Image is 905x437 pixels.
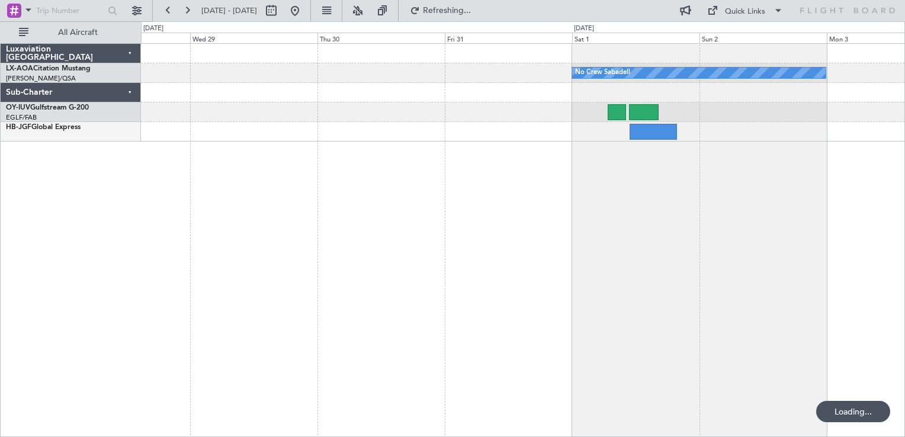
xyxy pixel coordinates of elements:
[405,1,476,20] button: Refreshing...
[317,33,445,43] div: Thu 30
[422,7,472,15] span: Refreshing...
[6,104,89,111] a: OY-IUVGulfstream G-200
[6,65,91,72] a: LX-AOACitation Mustang
[36,2,104,20] input: Trip Number
[190,33,317,43] div: Wed 29
[6,104,30,111] span: OY-IUV
[575,64,630,82] div: No Crew Sabadell
[572,33,699,43] div: Sat 1
[574,24,594,34] div: [DATE]
[445,33,572,43] div: Fri 31
[725,6,765,18] div: Quick Links
[701,1,789,20] button: Quick Links
[6,113,37,122] a: EGLF/FAB
[6,74,76,83] a: [PERSON_NAME]/QSA
[143,24,163,34] div: [DATE]
[816,401,890,422] div: Loading...
[6,124,31,131] span: HB-JGF
[6,124,81,131] a: HB-JGFGlobal Express
[31,28,125,37] span: All Aircraft
[699,33,827,43] div: Sun 2
[201,5,257,16] span: [DATE] - [DATE]
[6,65,33,72] span: LX-AOA
[13,23,129,42] button: All Aircraft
